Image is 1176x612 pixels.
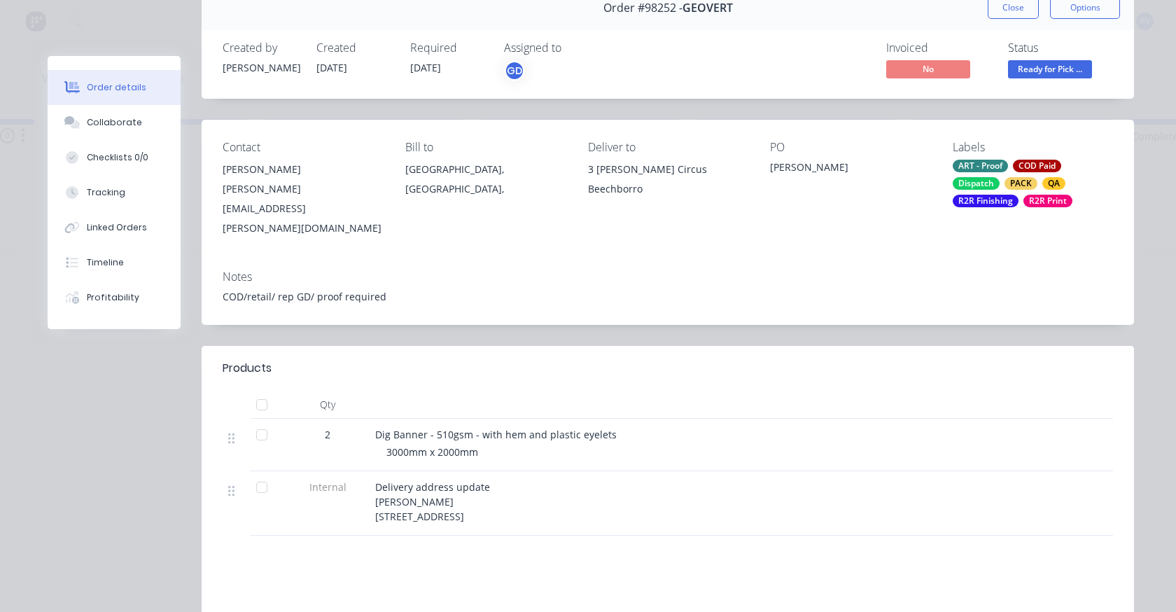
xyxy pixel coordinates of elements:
div: R2R Print [1023,195,1072,207]
button: Ready for Pick ... [1008,60,1092,81]
div: Order details [87,81,146,94]
span: Internal [291,480,364,494]
div: [PERSON_NAME] [223,60,300,75]
div: Created by [223,41,300,55]
button: Checklists 0/0 [48,140,181,175]
div: [GEOGRAPHIC_DATA], [GEOGRAPHIC_DATA], [405,160,566,204]
span: [DATE] [316,61,347,74]
button: Collaborate [48,105,181,140]
div: COD Paid [1013,160,1061,172]
span: Delivery address update [PERSON_NAME] [STREET_ADDRESS] [375,480,490,523]
div: Bill to [405,141,566,154]
div: Timeline [87,256,124,269]
div: Required [410,41,487,55]
div: Labels [953,141,1113,154]
div: R2R Finishing [953,195,1018,207]
div: PO [770,141,930,154]
span: Ready for Pick ... [1008,60,1092,78]
div: Tracking [87,186,125,199]
span: Dig Banner - 510gsm - with hem and plastic eyelets [375,428,617,441]
div: Deliver to [588,141,748,154]
div: Notes [223,270,1113,284]
div: Collaborate [87,116,142,129]
div: [PERSON_NAME] [770,160,930,179]
button: Profitability [48,280,181,315]
div: Linked Orders [87,221,147,234]
div: 3 [PERSON_NAME] Circus Beechborro [588,160,748,199]
button: Linked Orders [48,210,181,245]
div: Assigned to [504,41,644,55]
div: Products [223,360,272,377]
button: Tracking [48,175,181,210]
div: Qty [286,391,370,419]
div: Profitability [87,291,139,304]
span: 2 [325,427,330,442]
div: PACK [1004,177,1037,190]
span: 3000mm x 2000mm [386,445,478,459]
div: ART - Proof [953,160,1008,172]
span: Order #98252 - [603,1,682,15]
div: [PERSON_NAME] [223,160,383,179]
span: GEOVERT [682,1,733,15]
div: Checklists 0/0 [87,151,148,164]
div: Created [316,41,393,55]
div: QA [1042,177,1065,190]
div: Contact [223,141,383,154]
div: COD/retail/ rep GD/ proof required [223,289,1113,304]
div: Dispatch [953,177,1000,190]
div: [PERSON_NAME][EMAIL_ADDRESS][PERSON_NAME][DOMAIN_NAME] [223,179,383,238]
button: GD [504,60,525,81]
span: No [886,60,970,78]
span: [DATE] [410,61,441,74]
div: 3 [PERSON_NAME] Circus Beechborro [588,160,748,204]
button: Order details [48,70,181,105]
div: Invoiced [886,41,991,55]
button: Timeline [48,245,181,280]
div: [GEOGRAPHIC_DATA], [GEOGRAPHIC_DATA], [405,160,566,199]
div: [PERSON_NAME][PERSON_NAME][EMAIL_ADDRESS][PERSON_NAME][DOMAIN_NAME] [223,160,383,238]
div: Status [1008,41,1113,55]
